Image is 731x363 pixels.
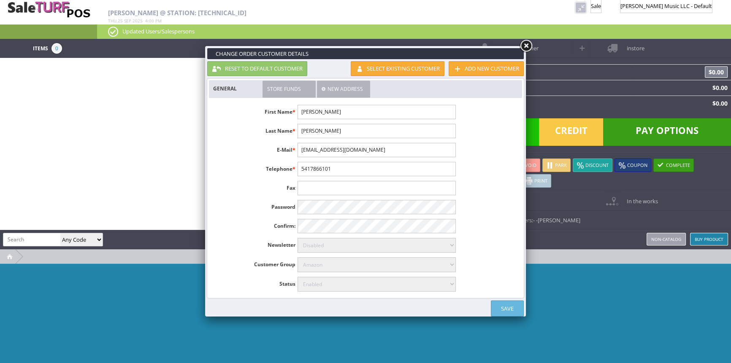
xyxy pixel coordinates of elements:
[491,300,524,317] a: Save
[207,48,524,59] h3: Change Order Customer Details
[213,257,298,268] label: Customer Group
[213,162,298,173] label: Telephone
[351,61,444,76] a: Select existing customer
[317,81,370,98] a: New Address
[213,219,298,230] label: Confirm:
[213,124,298,135] label: Last Name
[213,238,298,249] label: Newsletter
[207,61,307,76] a: Reset to default customer
[449,61,524,76] a: Add new customer
[518,38,533,54] a: Close
[213,200,298,211] label: Password
[209,81,261,97] a: General
[263,81,316,98] a: Store Funds
[213,181,298,192] label: Fax
[213,105,298,116] label: First Name
[213,143,298,154] label: E-Mail
[213,277,298,288] label: Status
